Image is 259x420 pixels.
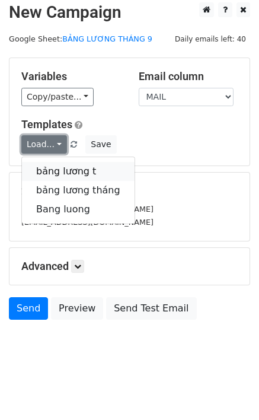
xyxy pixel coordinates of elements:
[171,34,250,43] a: Daily emails left: 40
[21,218,154,227] small: [EMAIL_ADDRESS][DOMAIN_NAME]
[21,135,67,154] a: Load...
[21,88,94,106] a: Copy/paste...
[171,33,250,46] span: Daily emails left: 40
[21,70,121,83] h5: Variables
[139,70,238,83] h5: Email column
[106,297,196,320] a: Send Test Email
[200,363,259,420] div: Tiện ích trò chuyện
[51,297,103,320] a: Preview
[200,363,259,420] iframe: Chat Widget
[22,200,135,219] a: Bang luong
[85,135,116,154] button: Save
[9,2,250,23] h2: New Campaign
[62,34,152,43] a: BẢNG LƯƠNG THÁNG 9
[22,162,135,181] a: bảng lương t
[9,34,152,43] small: Google Sheet:
[22,181,135,200] a: bảng lương tháng
[9,297,48,320] a: Send
[21,205,154,214] small: [EMAIL_ADDRESS][DOMAIN_NAME]
[21,118,72,131] a: Templates
[21,260,238,273] h5: Advanced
